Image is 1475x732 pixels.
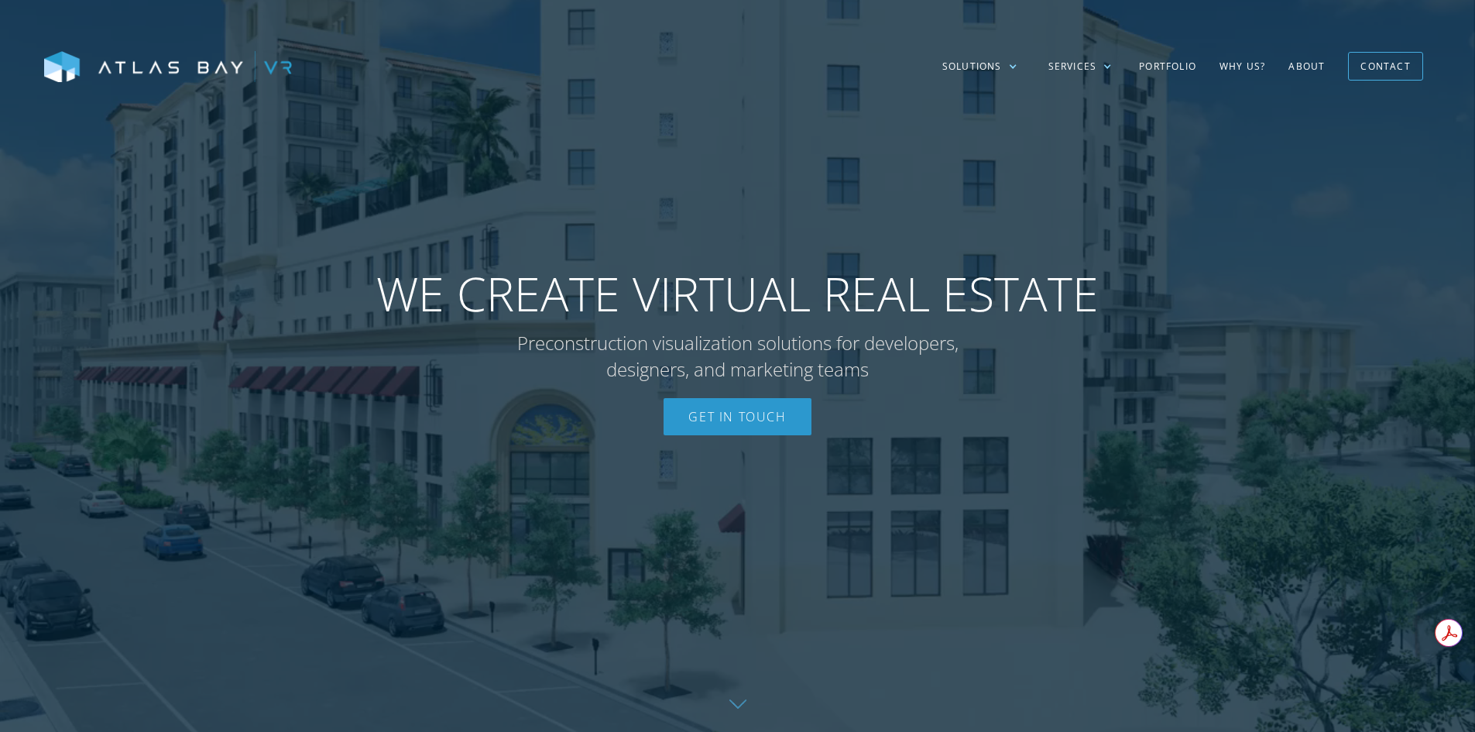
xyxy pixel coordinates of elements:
[664,398,811,435] a: Get In Touch
[927,44,1033,89] div: Solutions
[1127,44,1208,89] a: Portfolio
[1348,52,1422,81] a: Contact
[729,699,746,709] img: Down further on page
[486,330,990,382] p: Preconstruction visualization solutions for developers, designers, and marketing teams
[44,51,292,84] img: Atlas Bay VR Logo
[1033,44,1128,89] div: Services
[942,60,1002,74] div: Solutions
[1208,44,1277,89] a: Why US?
[376,266,1099,322] span: WE CREATE VIRTUAL REAL ESTATE
[1277,44,1336,89] a: About
[1360,54,1410,78] div: Contact
[1048,60,1097,74] div: Services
